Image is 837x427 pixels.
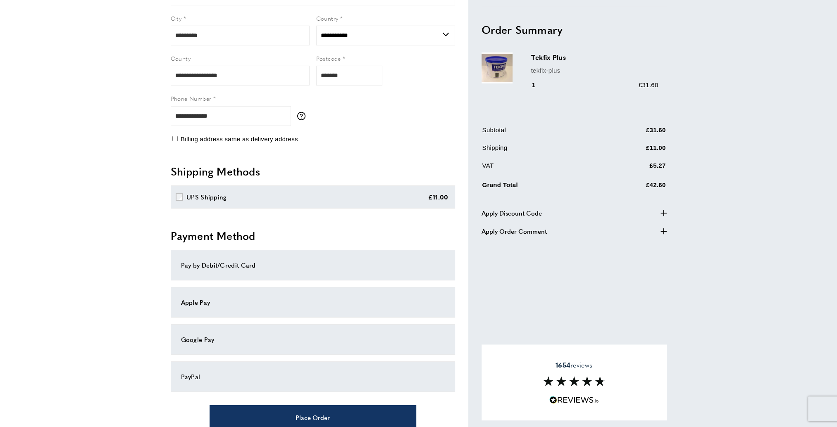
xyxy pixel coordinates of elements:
[171,54,191,62] span: County
[556,361,592,369] span: reviews
[181,372,445,382] div: PayPal
[181,334,445,344] div: Google Pay
[482,22,667,37] h2: Order Summary
[601,161,665,177] td: £5.27
[181,135,298,142] span: Billing address same as delivery address
[316,14,339,22] span: Country
[171,164,455,179] h2: Shipping Methods
[549,396,599,404] img: Reviews.io 5 stars
[171,94,212,102] span: Phone Number
[482,53,513,84] img: Tekfix Plus
[482,161,600,177] td: VAT
[556,360,570,370] strong: 1654
[482,178,600,196] td: Grand Total
[482,143,600,159] td: Shipping
[543,376,605,386] img: Reviews section
[171,14,182,22] span: City
[531,53,658,62] h3: Tekfix Plus
[531,66,658,76] p: tekfix-plus
[171,228,455,243] h2: Payment Method
[601,125,665,141] td: £31.60
[428,192,448,202] div: £11.00
[482,208,542,218] span: Apply Discount Code
[601,178,665,196] td: £42.60
[482,125,600,141] td: Subtotal
[186,192,227,202] div: UPS Shipping
[172,136,178,141] input: Billing address same as delivery address
[601,143,665,159] td: £11.00
[181,297,445,307] div: Apple Pay
[531,80,547,90] div: 1
[297,112,310,120] button: More information
[316,54,341,62] span: Postcode
[181,260,445,270] div: Pay by Debit/Credit Card
[482,226,547,236] span: Apply Order Comment
[639,81,658,88] span: £31.60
